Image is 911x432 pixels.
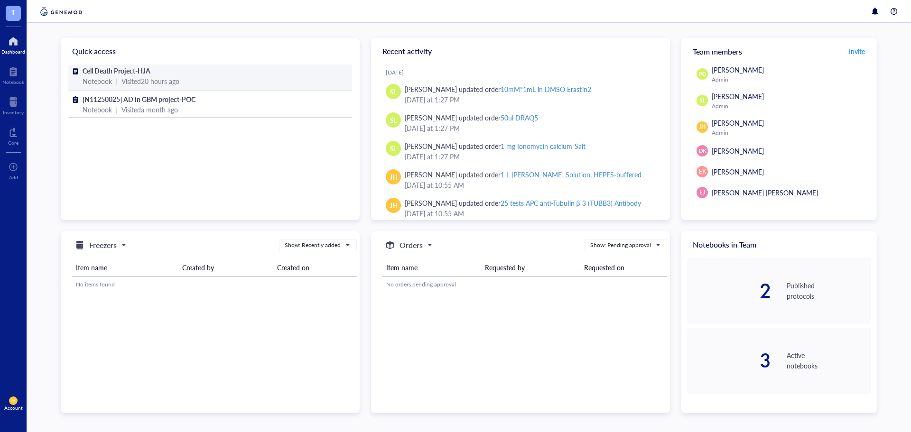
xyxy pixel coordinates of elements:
div: 50ul DRAQ5 [501,113,538,122]
button: Invite [848,44,865,59]
div: Add [9,175,18,180]
div: 1 mg Ionomycin calcium Salt [501,141,585,151]
div: 1 L [PERSON_NAME] Solution, HEPES-buffered [501,170,641,179]
div: 2 [687,281,772,300]
span: JH [390,200,398,211]
div: 3 [687,351,772,370]
span: T [11,6,16,18]
a: JH[PERSON_NAME] updated order1 L [PERSON_NAME] Solution, HEPES-buffered[DATE] at 10:55 AM [379,165,662,194]
img: genemod-logo [38,6,84,17]
div: [DATE] at 1:27 PM [405,151,655,162]
div: Dashboard [1,49,25,55]
div: Notebook [83,76,112,86]
th: Requested by [481,259,580,276]
th: Item name [382,259,481,276]
a: SL[PERSON_NAME] updated order50ul DRAQ5[DATE] at 1:27 PM [379,109,662,137]
span: JH [11,398,16,403]
div: Admin [712,102,867,110]
div: [DATE] at 10:55 AM [405,180,655,190]
div: Published protocols [787,280,871,301]
div: Admin [712,76,867,83]
th: Requested on [580,259,667,276]
th: Created on [273,259,357,276]
span: EK [699,167,706,176]
div: Notebook [83,104,112,115]
span: [PERSON_NAME] [712,118,764,128]
div: Inventory [3,110,24,115]
div: Core [8,140,19,146]
span: SL [390,86,397,97]
span: SL [390,115,397,125]
div: Active notebooks [787,350,871,371]
span: [PERSON_NAME] [712,92,764,101]
span: SL [390,143,397,154]
div: No orders pending approval [386,280,663,289]
div: 25 tests APC anti-Tubulin β 3 (TUBB3) Antibody [501,198,641,208]
a: JH[PERSON_NAME] updated order25 tests APC anti-Tubulin β 3 (TUBB3) Antibody[DATE] at 10:55 AM [379,194,662,222]
div: [PERSON_NAME] updated order [405,84,591,94]
div: Notebooks in Team [681,231,877,258]
a: Core [8,125,19,146]
span: EJ [699,188,705,197]
span: JH [699,123,706,131]
div: Quick access [61,38,360,64]
div: | [116,104,118,115]
a: SL[PERSON_NAME] updated order1 mg Ionomycin calcium Salt[DATE] at 1:27 PM [379,137,662,165]
th: Created by [178,259,273,276]
div: [PERSON_NAME] updated order [405,198,641,208]
span: [PERSON_NAME] [PERSON_NAME] [712,188,818,197]
a: Notebook [2,64,24,85]
div: Visited 20 hours ago [121,76,179,86]
div: [PERSON_NAME] updated order [405,169,641,180]
div: Account [4,405,23,411]
div: Show: Recently added [285,241,341,249]
span: [N11250025] AD in GBM project-POC [83,94,195,104]
div: | [116,76,118,86]
a: Inventory [3,94,24,115]
div: [DATE] at 1:27 PM [405,94,655,105]
span: [PERSON_NAME] [712,146,764,156]
span: PO [698,70,706,78]
span: Invite [849,46,865,56]
div: [DATE] at 1:27 PM [405,123,655,133]
h5: Orders [400,239,423,251]
div: [DATE] [386,69,662,76]
div: Visited a month ago [121,104,178,115]
a: SL[PERSON_NAME] updated order10mM*1mL in DMSO Erastin2[DATE] at 1:27 PM [379,80,662,109]
div: Team members [681,38,877,64]
div: [PERSON_NAME] updated order [405,112,538,123]
span: [PERSON_NAME] [712,167,764,176]
div: No items found [76,280,353,289]
span: SL [699,96,706,105]
div: 10mM*1mL in DMSO Erastin2 [501,84,591,94]
span: [PERSON_NAME] [712,65,764,74]
div: Admin [712,129,867,137]
a: Dashboard [1,34,25,55]
div: Show: Pending approval [590,241,651,249]
th: Item name [72,259,178,276]
div: [PERSON_NAME] updated order [405,141,586,151]
h5: Freezers [89,239,117,251]
div: Recent activity [371,38,670,64]
span: DK [698,147,706,155]
span: JH [390,172,398,182]
span: Cell Death Project-HJA [83,66,150,75]
div: Notebook [2,79,24,85]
